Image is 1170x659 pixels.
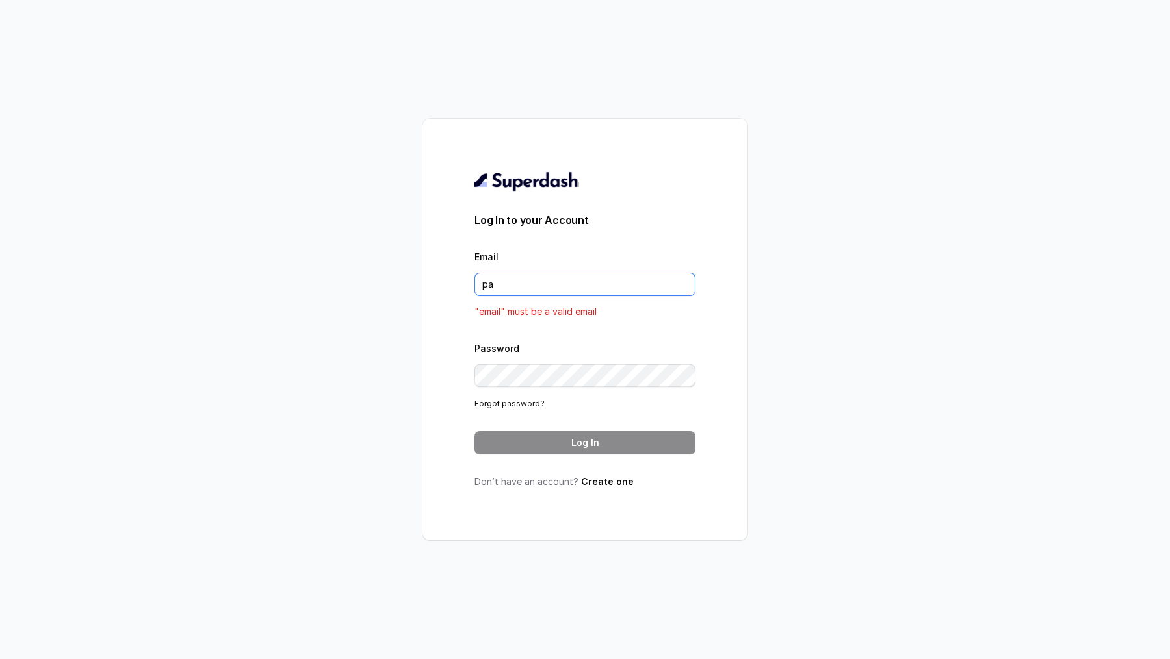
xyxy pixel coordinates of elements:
[581,476,634,487] a: Create one
[474,251,499,262] label: Email
[474,399,545,408] a: Forgot password?
[474,475,695,488] p: Don’t have an account?
[474,273,695,296] input: youremail@example.com
[474,343,519,354] label: Password
[474,212,695,228] h3: Log In to your Account
[474,431,695,454] button: Log In
[474,171,579,192] img: light.svg
[474,304,695,319] p: "email" must be a valid email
